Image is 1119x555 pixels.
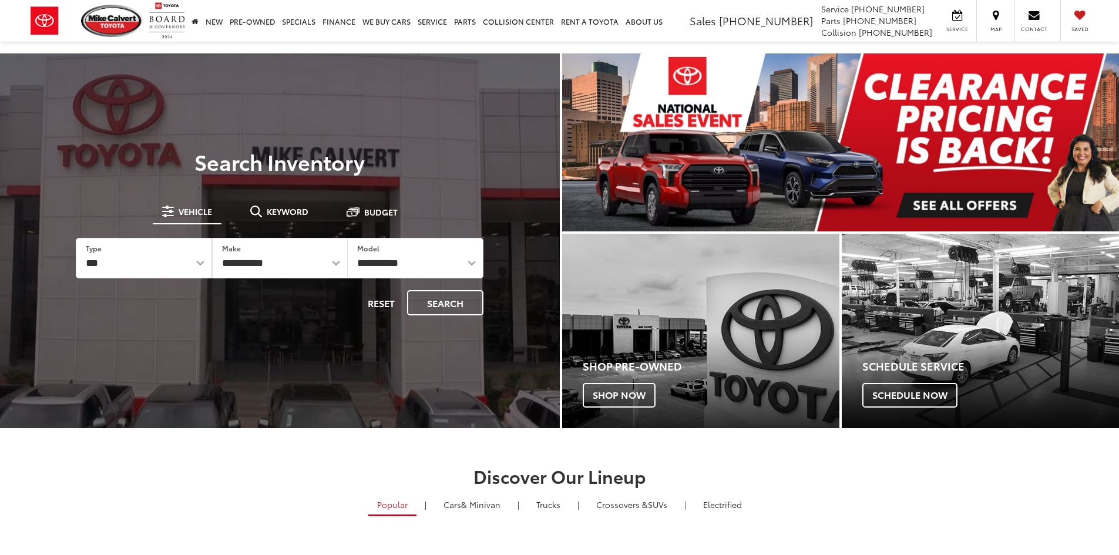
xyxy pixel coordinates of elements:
[583,361,839,372] h4: Shop Pre-Owned
[821,26,856,38] span: Collision
[862,383,957,408] span: Schedule Now
[862,361,1119,372] h4: Schedule Service
[842,234,1119,428] a: Schedule Service Schedule Now
[422,499,429,510] li: |
[267,207,308,216] span: Keyword
[81,5,143,37] img: Mike Calvert Toyota
[146,466,974,486] h2: Discover Our Lineup
[574,499,582,510] li: |
[719,13,813,28] span: [PHONE_NUMBER]
[944,25,970,33] span: Service
[587,495,676,514] a: SUVs
[435,495,509,514] a: Cars
[86,243,102,253] label: Type
[562,234,839,428] div: Toyota
[596,499,648,510] span: Crossovers &
[407,290,483,315] button: Search
[694,495,751,514] a: Electrified
[358,290,405,315] button: Reset
[851,3,925,15] span: [PHONE_NUMBER]
[515,499,522,510] li: |
[527,495,569,514] a: Trucks
[821,3,849,15] span: Service
[821,15,841,26] span: Parts
[364,208,398,216] span: Budget
[681,499,689,510] li: |
[368,495,416,516] a: Popular
[562,234,839,428] a: Shop Pre-Owned Shop Now
[983,25,1009,33] span: Map
[1021,25,1047,33] span: Contact
[222,243,241,253] label: Make
[179,207,212,216] span: Vehicle
[1067,25,1093,33] span: Saved
[583,383,656,408] span: Shop Now
[690,13,716,28] span: Sales
[842,234,1119,428] div: Toyota
[843,15,916,26] span: [PHONE_NUMBER]
[859,26,932,38] span: [PHONE_NUMBER]
[49,150,510,173] h3: Search Inventory
[357,243,379,253] label: Model
[461,499,500,510] span: & Minivan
